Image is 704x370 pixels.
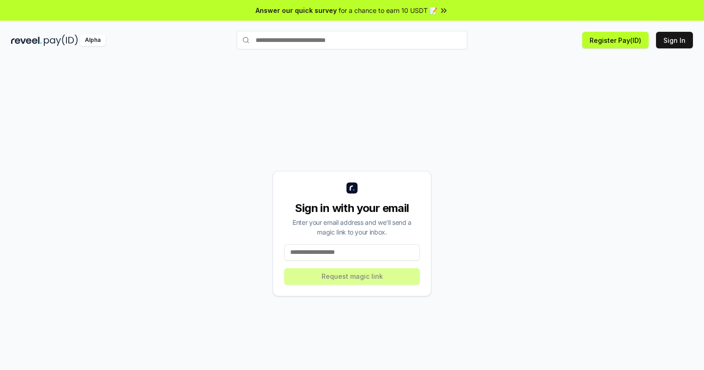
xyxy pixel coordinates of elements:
div: Sign in with your email [284,201,420,216]
div: Alpha [80,35,106,46]
img: logo_small [346,182,358,194]
img: pay_id [44,35,78,46]
img: reveel_dark [11,35,42,46]
span: for a chance to earn 10 USDT 📝 [339,6,437,15]
button: Sign In [656,32,693,48]
div: Enter your email address and we’ll send a magic link to your inbox. [284,217,420,237]
button: Register Pay(ID) [582,32,649,48]
span: Answer our quick survey [256,6,337,15]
